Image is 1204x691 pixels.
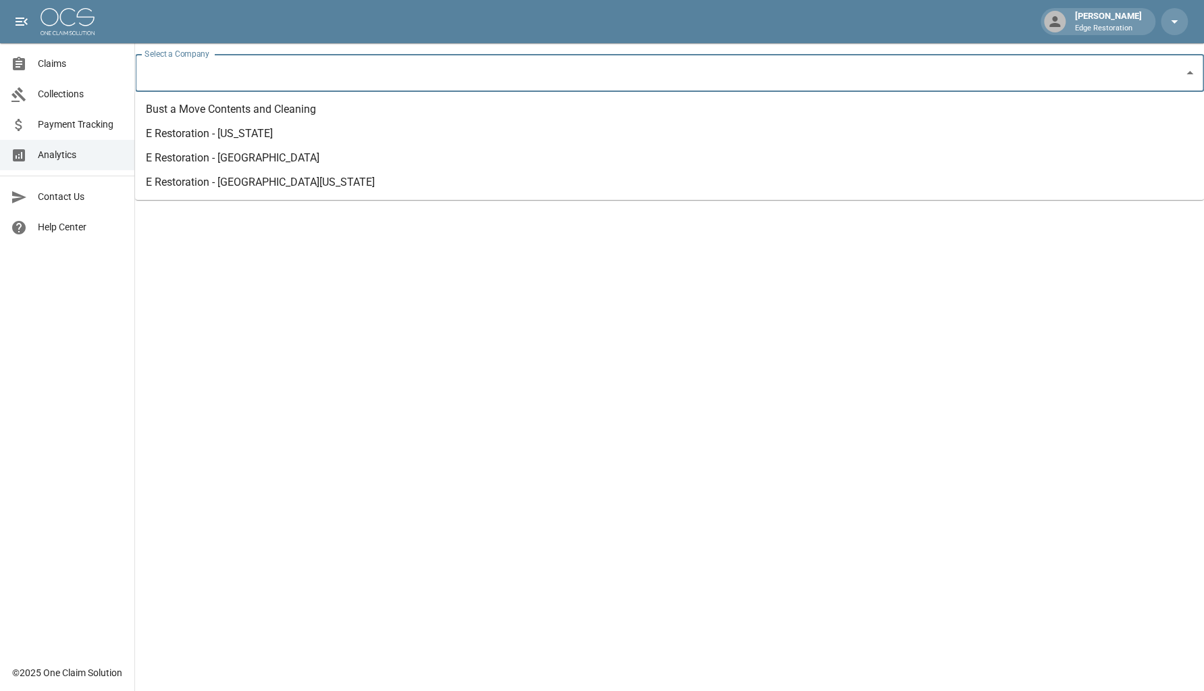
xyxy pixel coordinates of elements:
[38,57,124,71] span: Claims
[38,118,124,132] span: Payment Tracking
[12,666,122,680] div: © 2025 One Claim Solution
[8,8,35,35] button: open drawer
[135,146,1204,170] li: E Restoration - [GEOGRAPHIC_DATA]
[135,97,1204,122] li: Bust a Move Contents and Cleaning
[38,87,124,101] span: Collections
[38,148,124,162] span: Analytics
[1070,9,1147,34] div: [PERSON_NAME]
[41,8,95,35] img: ocs-logo-white-transparent.png
[145,48,209,59] label: Select a Company
[38,220,124,234] span: Help Center
[135,122,1204,146] li: E Restoration - [US_STATE]
[1075,23,1142,34] p: Edge Restoration
[1180,63,1199,82] button: Close
[38,190,124,204] span: Contact Us
[135,170,1204,195] li: E Restoration - [GEOGRAPHIC_DATA][US_STATE]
